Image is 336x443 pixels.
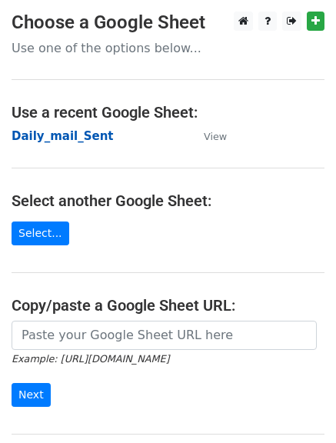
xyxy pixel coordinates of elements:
h4: Use a recent Google Sheet: [12,103,324,122]
a: Select... [12,221,69,245]
small: Example: [URL][DOMAIN_NAME] [12,353,169,365]
h4: Copy/paste a Google Sheet URL: [12,296,324,315]
input: Paste your Google Sheet URL here [12,321,317,350]
p: Use one of the options below... [12,40,324,56]
small: View [204,131,227,142]
iframe: Chat Widget [259,369,336,443]
h4: Select another Google Sheet: [12,192,324,210]
h3: Choose a Google Sheet [12,12,324,34]
a: Daily_mail_Sent [12,129,114,143]
input: Next [12,383,51,407]
a: View [188,129,227,143]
